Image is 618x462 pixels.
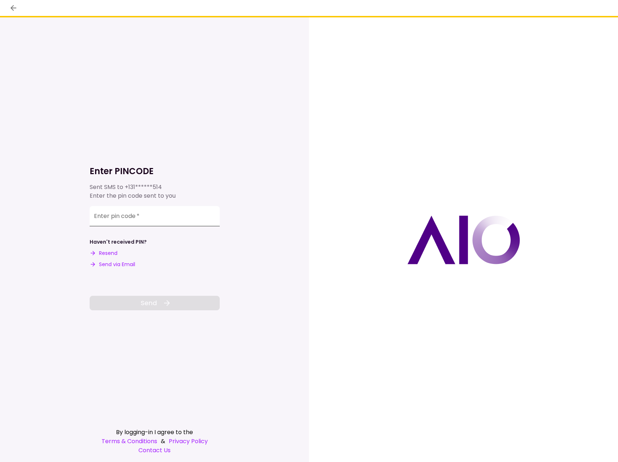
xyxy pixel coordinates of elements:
[90,238,147,246] div: Haven't received PIN?
[90,249,117,257] button: Resend
[7,2,20,14] button: back
[169,437,208,446] a: Privacy Policy
[90,437,220,446] div: &
[407,215,520,264] img: AIO logo
[102,437,157,446] a: Terms & Conditions
[90,165,220,177] h1: Enter PINCODE
[90,428,220,437] div: By logging-in I agree to the
[90,183,220,200] div: Sent SMS to Enter the pin code sent to you
[90,261,135,268] button: Send via Email
[90,296,220,310] button: Send
[90,446,220,455] a: Contact Us
[141,298,157,308] span: Send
